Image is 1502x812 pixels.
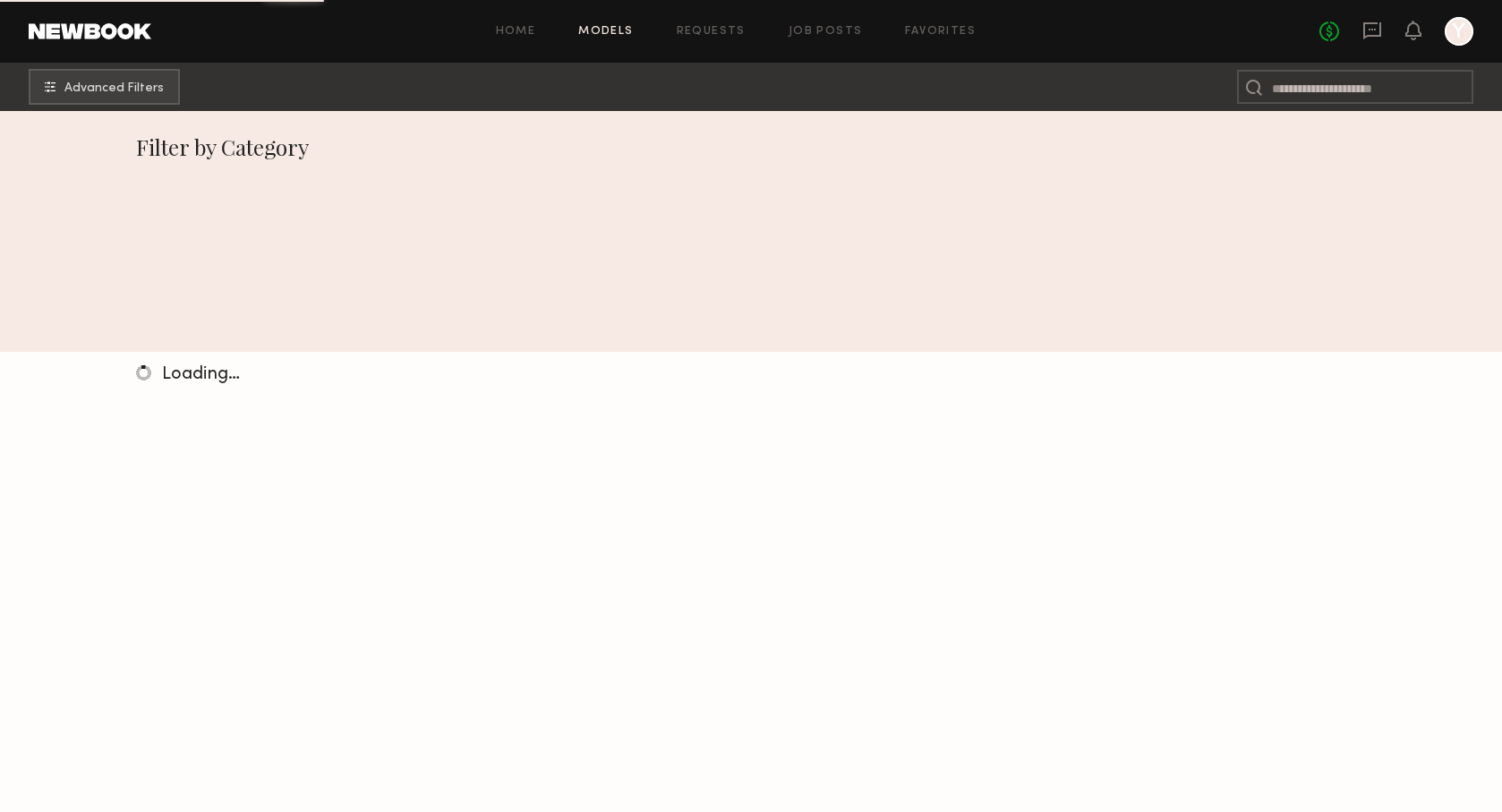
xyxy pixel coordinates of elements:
a: Models [578,26,633,38]
span: Advanced Filters [64,82,164,95]
a: Requests [677,26,746,38]
span: Loading… [162,366,240,383]
a: Y [1445,17,1473,46]
a: Home [496,26,536,38]
a: Favorites [905,26,976,38]
div: Filter by Category [136,132,1367,161]
button: Advanced Filters [29,69,180,105]
a: Job Posts [789,26,863,38]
